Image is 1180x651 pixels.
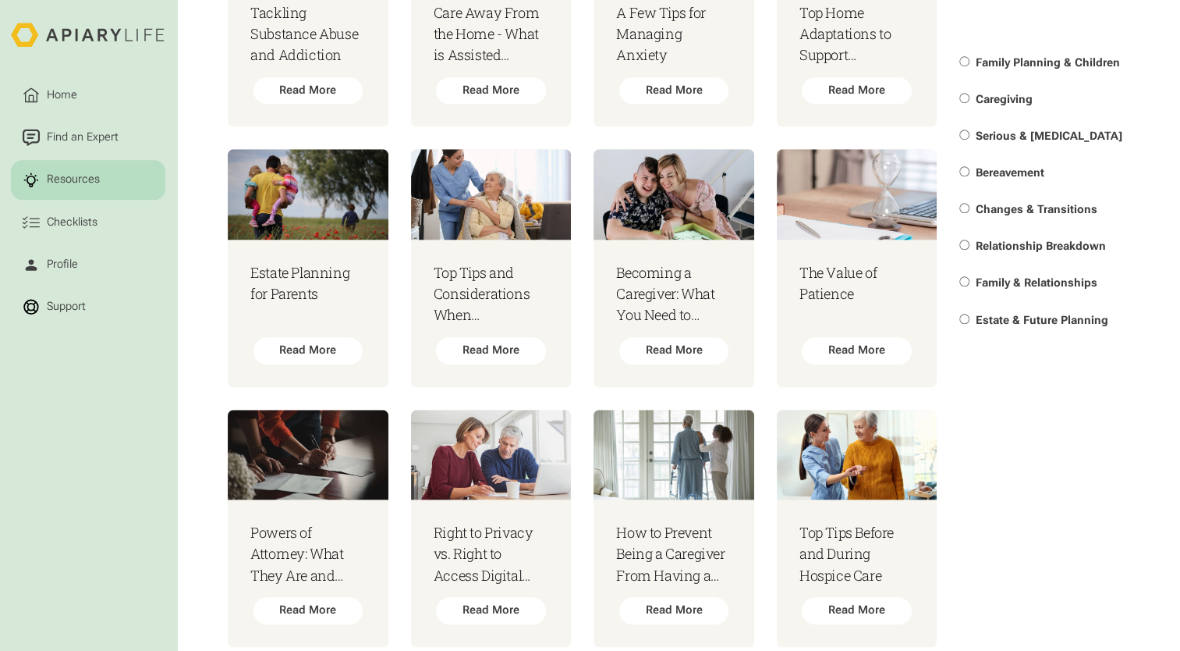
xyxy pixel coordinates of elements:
[436,597,545,624] div: Read More
[959,240,969,251] input: Relationship Breakdown
[44,214,100,231] div: Checklists
[11,160,165,200] a: Resources
[799,522,915,586] h3: Top Tips Before and During Hospice Care
[250,262,366,304] h3: Estate Planning for Parents
[11,75,165,115] a: Home
[44,298,88,315] div: Support
[619,597,728,624] div: Read More
[976,130,1122,144] span: Serious & [MEDICAL_DATA]
[11,245,165,285] a: Profile
[777,149,937,386] a: The Value of PatienceRead More
[253,337,363,365] div: Read More
[959,204,969,214] input: Changes & Transitions
[594,410,754,647] a: How to Prevent Being a Caregiver From Having a Negative Effect on Your HealthRead More
[228,410,388,647] a: Powers of Attorney: What They Are and Why You Need ThemRead More
[44,172,102,189] div: Resources
[619,337,728,365] div: Read More
[616,522,732,586] h3: How to Prevent Being a Caregiver From Having a Negative Effect on Your Health
[411,149,572,386] a: Top Tips and Considerations When Contemplating Home HospiceRead More
[594,149,754,386] a: Becoming a Caregiver: What You Need to KnowRead More
[976,240,1106,254] span: Relationship Breakdown
[619,77,728,105] div: Read More
[976,314,1108,327] span: Estate & Future Planning
[253,597,363,624] div: Read More
[436,337,545,365] div: Read More
[250,522,366,586] h3: Powers of Attorney: What They Are and Why You Need Them
[976,167,1044,180] span: Bereavement
[959,277,969,287] input: Family & Relationships
[228,149,388,386] a: Estate Planning for ParentsRead More
[434,262,549,326] h3: Top Tips and Considerations When Contemplating Home Hospice
[959,130,969,141] input: Serious & [MEDICAL_DATA]
[777,410,937,647] a: Top Tips Before and During Hospice CareRead More
[802,77,911,105] div: Read More
[411,410,572,647] a: Right to Privacy vs. Right to Access Digital Records in [US_STATE]Read More
[253,77,363,105] div: Read More
[959,167,969,177] input: Bereavement
[976,277,1097,290] span: Family & Relationships
[434,2,549,66] h3: Care Away From the Home - What is Assisted Living?
[976,204,1097,217] span: Changes & Transitions
[436,77,545,105] div: Read More
[959,94,969,104] input: Caregiving
[44,129,121,146] div: Find an Expert
[11,118,165,158] a: Find an Expert
[11,202,165,242] a: Checklists
[616,2,732,66] h3: A Few Tips for Managing Anxiety
[976,94,1033,107] span: Caregiving
[976,56,1120,69] span: Family Planning & Children
[799,262,915,304] h3: The Value of Patience
[959,56,969,66] input: Family Planning & Children
[11,287,165,327] a: Support
[802,597,911,624] div: Read More
[250,2,366,66] h3: Tackling Substance Abuse and Addiction
[802,337,911,365] div: Read More
[44,256,80,273] div: Profile
[616,262,732,326] h3: Becoming a Caregiver: What You Need to Know
[44,87,80,104] div: Home
[799,2,915,66] h3: Top Home Adaptations to Support Independent Living
[434,522,549,586] h3: Right to Privacy vs. Right to Access Digital Records in [US_STATE]
[959,314,969,324] input: Estate & Future Planning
